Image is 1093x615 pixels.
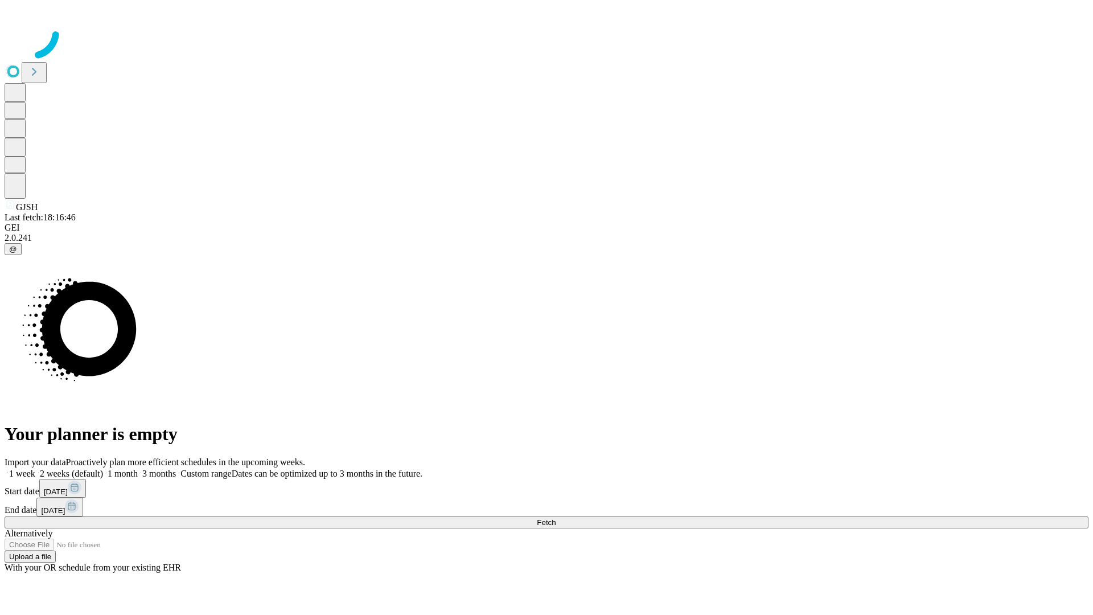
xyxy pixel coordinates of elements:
[5,233,1088,243] div: 2.0.241
[5,212,76,222] span: Last fetch: 18:16:46
[41,506,65,515] span: [DATE]
[5,243,22,255] button: @
[5,424,1088,445] h1: Your planner is empty
[9,469,35,478] span: 1 week
[5,479,1088,498] div: Start date
[232,469,422,478] span: Dates can be optimized up to 3 months in the future.
[5,223,1088,233] div: GEI
[40,469,103,478] span: 2 weeks (default)
[5,498,1088,516] div: End date
[66,457,305,467] span: Proactively plan more efficient schedules in the upcoming weeks.
[5,551,56,563] button: Upload a file
[44,487,68,496] span: [DATE]
[9,245,17,253] span: @
[5,563,181,572] span: With your OR schedule from your existing EHR
[5,516,1088,528] button: Fetch
[5,457,66,467] span: Import your data
[537,518,556,527] span: Fetch
[36,498,83,516] button: [DATE]
[108,469,138,478] span: 1 month
[142,469,176,478] span: 3 months
[180,469,231,478] span: Custom range
[16,202,38,212] span: GJSH
[5,528,52,538] span: Alternatively
[39,479,86,498] button: [DATE]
